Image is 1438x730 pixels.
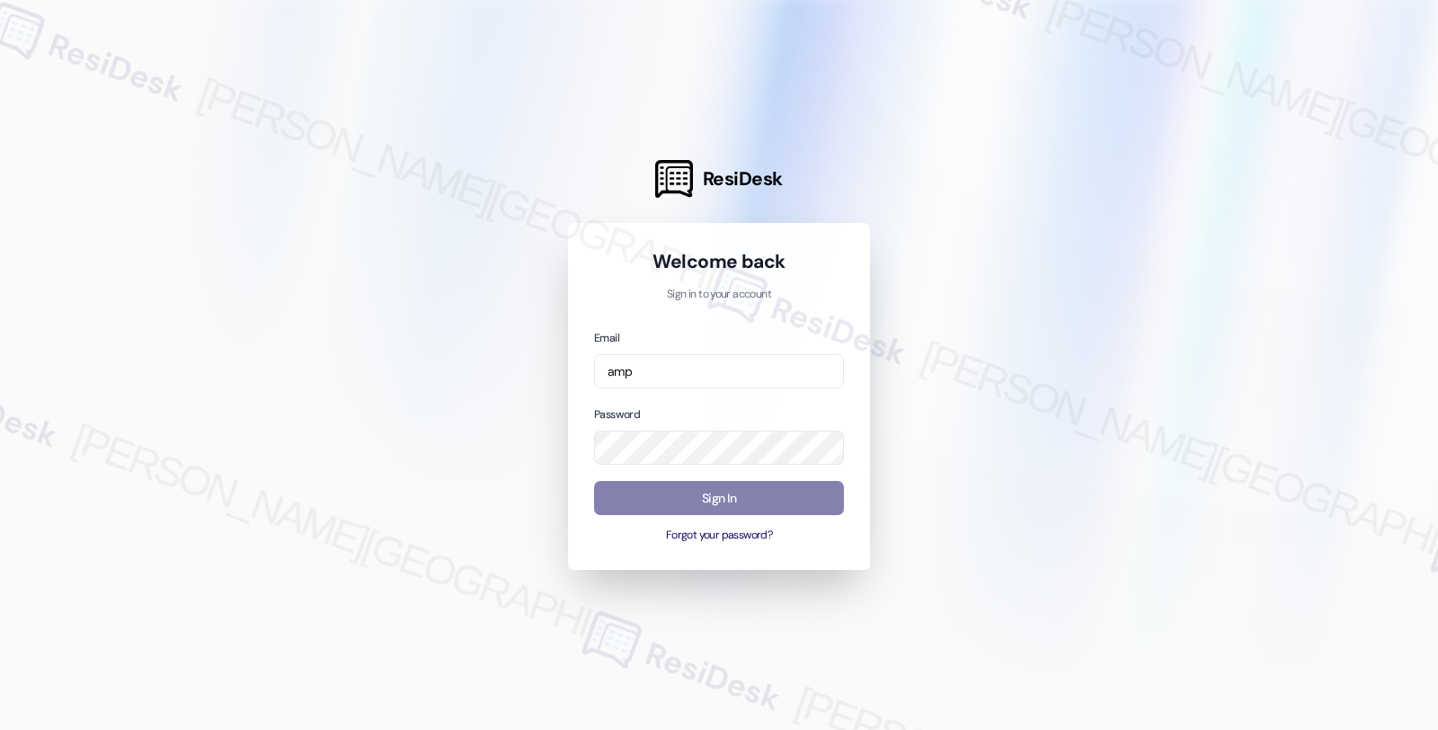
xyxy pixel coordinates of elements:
[594,331,619,345] label: Email
[594,249,844,274] h1: Welcome back
[594,407,640,422] label: Password
[594,528,844,544] button: Forgot your password?
[703,166,783,191] span: ResiDesk
[594,354,844,389] input: name@example.com
[594,287,844,303] p: Sign in to your account
[594,481,844,516] button: Sign In
[655,160,693,198] img: ResiDesk Logo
